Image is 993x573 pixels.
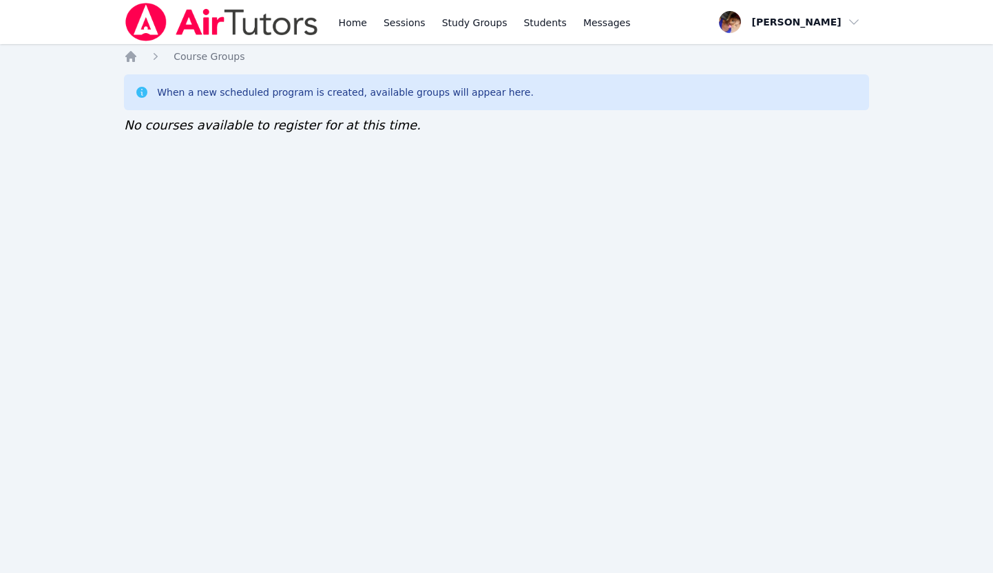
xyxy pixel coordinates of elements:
div: When a new scheduled program is created, available groups will appear here. [157,85,534,99]
a: Course Groups [174,50,244,63]
img: Air Tutors [124,3,319,41]
span: No courses available to register for at this time. [124,118,421,132]
span: Messages [583,16,631,30]
span: Course Groups [174,51,244,62]
nav: Breadcrumb [124,50,869,63]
